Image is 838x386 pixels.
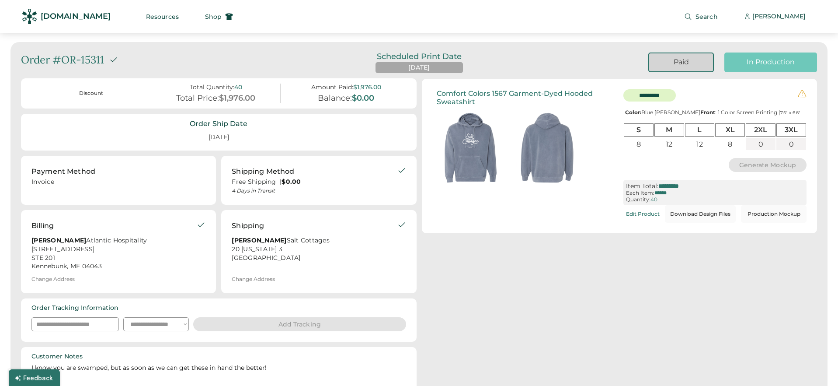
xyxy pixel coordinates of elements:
[650,197,657,203] div: 40
[746,138,775,150] div: 0
[685,138,715,150] div: 12
[31,364,406,383] div: I know you are swamped, but as soon as we can get these in hand the better!
[31,236,86,244] strong: [PERSON_NAME]
[41,11,111,22] div: [DOMAIN_NAME]
[232,178,397,186] div: Free Shipping |
[625,109,641,116] strong: Color:
[31,178,205,189] div: Invoice
[408,63,430,72] div: [DATE]
[654,123,684,136] div: M
[624,123,654,136] div: S
[219,94,255,103] div: $1,976.00
[365,53,474,60] div: Scheduled Print Date
[626,211,660,217] div: Edit Product
[31,304,118,312] div: Order Tracking Information
[37,90,146,97] div: Discount
[31,166,95,177] div: Payment Method
[232,236,286,244] strong: [PERSON_NAME]
[318,94,352,103] div: Balance:
[695,14,718,20] span: Search
[232,187,397,194] div: 4 Days in Transit
[752,12,806,21] div: [PERSON_NAME]
[741,205,807,223] button: Production Mockup
[353,84,381,91] div: $1,976.00
[21,53,104,67] div: Order #OR-15311
[311,84,353,91] div: Amount Paid:
[715,138,745,150] div: 8
[136,8,189,25] button: Resources
[232,221,264,231] div: Shipping
[685,123,715,136] div: L
[509,109,585,186] img: generate-image
[432,109,509,186] img: generate-image
[232,236,397,263] div: Salt Cottages 20 [US_STATE] 3 [GEOGRAPHIC_DATA]
[234,84,242,91] div: 40
[205,14,222,20] span: Shop
[776,123,806,136] div: 3XL
[776,138,806,150] div: 0
[674,8,728,25] button: Search
[31,236,197,271] div: Atlantic Hospitality [STREET_ADDRESS] STE 201 Kennebunk, ME 04043
[735,57,807,67] div: In Production
[176,94,219,103] div: Total Price:
[665,205,736,223] button: Download Design Files
[780,110,800,116] font: 7.5" x 6.6"
[22,9,37,24] img: Rendered Logo - Screens
[195,8,243,25] button: Shop
[746,123,775,136] div: 2XL
[626,197,650,203] div: Quantity:
[700,109,715,116] strong: Front
[232,166,294,177] div: Shipping Method
[660,57,702,67] div: Paid
[654,138,684,150] div: 12
[193,317,406,331] button: Add Tracking
[715,123,745,136] div: XL
[31,276,75,282] div: Change Address
[623,109,807,116] div: Blue [PERSON_NAME] : 1 Color Screen Printing |
[31,221,54,231] div: Billing
[626,190,654,196] div: Each Item:
[437,89,615,106] div: Comfort Colors 1567 Garment-Dyed Hooded Sweatshirt
[729,158,807,172] button: Generate Mockup
[190,119,247,129] div: Order Ship Date
[198,130,240,145] div: [DATE]
[232,276,275,282] div: Change Address
[31,352,83,361] div: Customer Notes
[626,182,658,190] div: Item Total:
[624,138,654,150] div: 8
[282,178,301,186] strong: $0.00
[352,94,374,103] div: $0.00
[190,84,234,91] div: Total Quantity:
